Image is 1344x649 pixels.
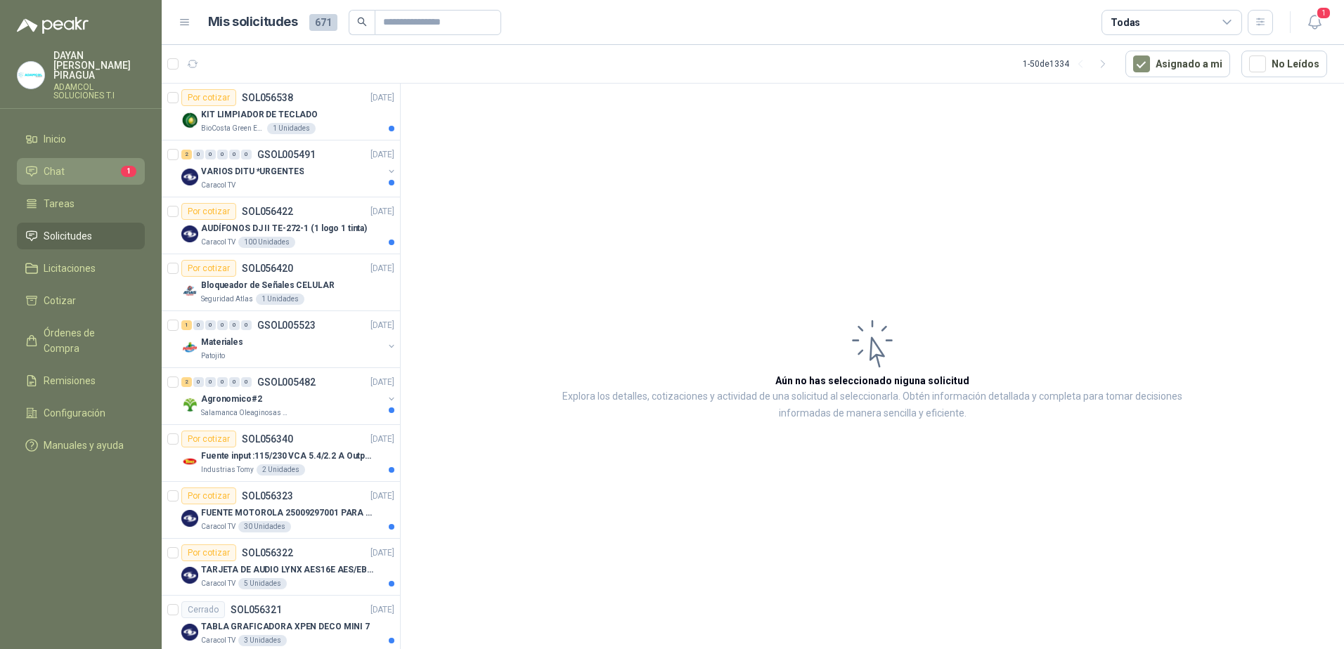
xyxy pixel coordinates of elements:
img: Logo peakr [17,17,89,34]
div: 0 [217,150,228,159]
div: 2 [181,377,192,387]
a: Por cotizarSOL056538[DATE] Company LogoKIT LIMPIADOR DE TECLADOBioCosta Green Energy S.A.S1 Unidades [162,84,400,140]
a: Por cotizarSOL056422[DATE] Company LogoAUDÍFONOS DJ II TE-272-1 (1 logo 1 tinta)Caracol TV100 Uni... [162,197,400,254]
p: SOL056420 [242,263,293,273]
div: 0 [217,320,228,330]
img: Company Logo [181,624,198,641]
p: Caracol TV [201,180,235,191]
div: 1 Unidades [256,294,304,305]
a: 2 0 0 0 0 0 GSOL005491[DATE] Company LogoVARIOS DITU *URGENTESCaracol TV [181,146,397,191]
p: [DATE] [370,205,394,218]
p: Caracol TV [201,578,235,589]
span: 1 [121,166,136,177]
p: [DATE] [370,603,394,617]
p: Salamanca Oleaginosas SAS [201,407,290,419]
a: 1 0 0 0 0 0 GSOL005523[DATE] Company LogoMaterialesPatojito [181,317,397,362]
div: 1 [181,320,192,330]
span: 671 [309,14,337,31]
img: Company Logo [181,112,198,129]
div: Por cotizar [181,544,236,561]
div: Todas [1111,15,1140,30]
div: 0 [241,377,252,387]
div: 0 [205,320,216,330]
span: Órdenes de Compra [44,325,131,356]
span: Inicio [44,131,66,147]
a: 2 0 0 0 0 0 GSOL005482[DATE] Company LogoAgronomico#2Salamanca Oleaginosas SAS [181,374,397,419]
span: 1 [1316,6,1331,20]
span: search [357,17,367,27]
p: [DATE] [370,433,394,446]
img: Company Logo [181,282,198,299]
div: 0 [217,377,228,387]
p: VARIOS DITU *URGENTES [201,165,304,178]
img: Company Logo [181,225,198,242]
p: SOL056538 [242,93,293,103]
div: 2 Unidades [257,464,305,476]
p: Materiales [201,336,243,349]
a: Órdenes de Compra [17,320,145,362]
div: 1 - 50 de 1334 [1023,53,1114,75]
p: AUDÍFONOS DJ II TE-272-1 (1 logo 1 tinta) [201,222,367,235]
div: Por cotizar [181,89,236,106]
span: Licitaciones [44,261,96,276]
div: 0 [241,150,252,159]
img: Company Logo [181,339,198,356]
div: 1 Unidades [267,123,316,134]
p: [DATE] [370,91,394,105]
div: 0 [205,150,216,159]
p: [DATE] [370,262,394,275]
div: Por cotizar [181,431,236,447]
a: Por cotizarSOL056323[DATE] Company LogoFUENTE MOTOROLA 25009297001 PARA EP450Caracol TV30 Unidades [162,482,400,539]
img: Company Logo [181,396,198,413]
div: 0 [229,377,240,387]
div: 0 [229,150,240,159]
p: TARJETA DE AUDIO LYNX AES16E AES/EBU PCI [201,563,376,577]
a: Solicitudes [17,223,145,249]
div: 2 [181,150,192,159]
p: GSOL005491 [257,150,316,159]
img: Company Logo [181,453,198,470]
a: Licitaciones [17,255,145,282]
p: SOL056321 [231,605,282,615]
p: Fuente input :115/230 VCA 5.4/2.2 A Output: 24 VDC 10 A 47-63 Hz [201,450,376,463]
p: BioCosta Green Energy S.A.S [201,123,264,134]
p: [DATE] [370,148,394,162]
button: 1 [1302,10,1327,35]
img: Company Logo [18,62,44,88]
a: Por cotizarSOL056420[DATE] Company LogoBloqueador de Señales CELULARSeguridad Atlas1 Unidades [162,254,400,311]
h1: Mis solicitudes [208,12,298,32]
div: 5 Unidades [238,578,287,589]
span: Chat [44,164,65,179]
p: Agronomico#2 [201,393,262,406]
a: Por cotizarSOL056340[DATE] Company LogoFuente input :115/230 VCA 5.4/2.2 A Output: 24 VDC 10 A 47... [162,425,400,482]
a: Por cotizarSOL056322[DATE] Company LogoTARJETA DE AUDIO LYNX AES16E AES/EBU PCICaracol TV5 Unidades [162,539,400,596]
a: Configuración [17,400,145,426]
p: Explora los detalles, cotizaciones y actividad de una solicitud al seleccionarla. Obtén informaci... [541,388,1203,422]
a: Inicio [17,126,145,152]
div: 100 Unidades [238,237,295,248]
p: Caracol TV [201,521,235,532]
a: Tareas [17,190,145,217]
div: Por cotizar [181,487,236,504]
span: Configuración [44,405,105,421]
div: 0 [229,320,240,330]
a: Manuales y ayuda [17,432,145,459]
p: SOL056422 [242,206,293,216]
p: Industrias Tomy [201,464,254,476]
img: Company Logo [181,169,198,185]
p: DAYAN [PERSON_NAME] PIRAGUA [53,51,145,80]
p: ADAMCOL SOLUCIONES T.I [53,83,145,100]
a: Cotizar [17,287,145,314]
span: Cotizar [44,293,76,308]
p: SOL056322 [242,548,293,558]
div: 3 Unidades [238,635,287,646]
p: [DATE] [370,319,394,332]
p: FUENTE MOTOROLA 25009297001 PARA EP450 [201,506,376,520]
span: Manuales y ayuda [44,438,124,453]
a: Chat1 [17,158,145,185]
div: Por cotizar [181,260,236,277]
img: Company Logo [181,567,198,584]
p: KIT LIMPIADOR DE TECLADO [201,108,318,122]
p: Seguridad Atlas [201,294,253,305]
p: [DATE] [370,376,394,389]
